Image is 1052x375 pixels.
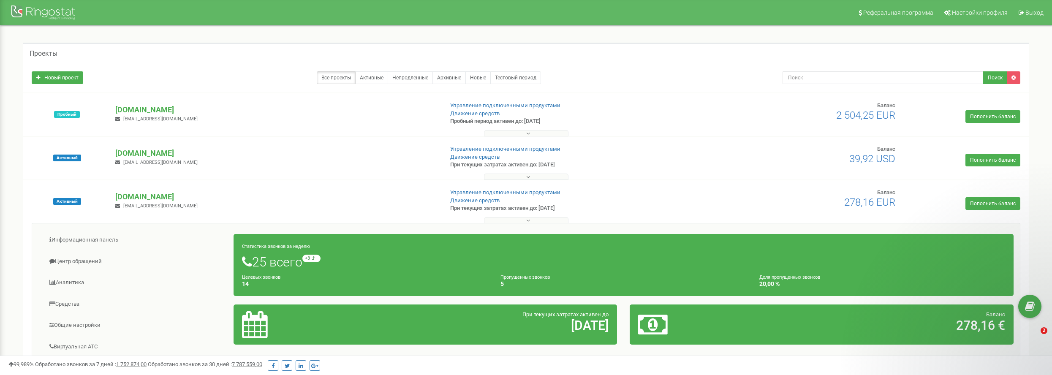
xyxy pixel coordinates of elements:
[965,154,1020,166] a: Пополнить баланс
[242,281,488,287] h4: 14
[965,110,1020,123] a: Пополнить баланс
[765,318,1005,332] h2: 278,16 €
[317,71,356,84] a: Все проекты
[450,161,688,169] p: При текущих затратах активен до: [DATE]
[759,274,820,280] small: Доля пропущенных звонков
[242,274,280,280] small: Целевых звонков
[450,189,560,196] a: Управление подключенными продуктами
[242,255,1005,269] h1: 25 всего
[877,102,895,109] span: Баланс
[877,146,895,152] span: Баланс
[465,71,491,84] a: Новые
[863,9,933,16] span: Реферальная программа
[783,71,984,84] input: Поиск
[8,361,34,367] span: 99,989%
[38,230,234,250] a: Информационная панель
[450,204,688,212] p: При текущих затратах активен до: [DATE]
[53,198,81,205] span: Активный
[116,361,147,367] u: 1 752 874,00
[242,244,310,249] small: Статистика звонков за неделю
[450,154,500,160] a: Движение средств
[759,281,1005,287] h4: 20,00 %
[836,109,895,121] span: 2 504,25 EUR
[500,274,550,280] small: Пропущенных звонков
[983,71,1007,84] button: Поиск
[54,111,80,118] span: Пробный
[232,361,262,367] u: 7 787 559,00
[38,251,234,272] a: Центр обращений
[115,104,436,115] p: [DOMAIN_NAME]
[450,110,500,117] a: Движение средств
[123,160,198,165] span: [EMAIL_ADDRESS][DOMAIN_NAME]
[38,315,234,336] a: Общие настройки
[32,71,83,84] a: Новый проект
[450,146,560,152] a: Управление подключенными продуктами
[38,272,234,293] a: Аналитика
[302,255,321,262] small: +3
[952,9,1008,16] span: Настройки профиля
[1041,327,1047,334] span: 2
[148,361,262,367] span: Обработано звонков за 30 дней :
[123,203,198,209] span: [EMAIL_ADDRESS][DOMAIN_NAME]
[53,155,81,161] span: Активный
[123,116,198,122] span: [EMAIL_ADDRESS][DOMAIN_NAME]
[450,102,560,109] a: Управление подключенными продуктами
[115,191,436,202] p: [DOMAIN_NAME]
[844,196,895,208] span: 278,16 EUR
[30,50,57,57] h5: Проекты
[388,71,433,84] a: Непродленные
[490,71,541,84] a: Тестовый период
[877,189,895,196] span: Баланс
[368,318,609,332] h2: [DATE]
[38,337,234,357] a: Виртуальная АТС
[450,197,500,204] a: Движение средств
[1025,9,1044,16] span: Выход
[1023,327,1044,348] iframe: Intercom live chat
[500,281,746,287] h4: 5
[849,153,895,165] span: 39,92 USD
[450,117,688,125] p: Пробный период активен до: [DATE]
[355,71,388,84] a: Активные
[38,294,234,315] a: Средства
[522,311,609,318] span: При текущих затратах активен до
[115,148,436,159] p: [DOMAIN_NAME]
[35,361,147,367] span: Обработано звонков за 7 дней :
[432,71,466,84] a: Архивные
